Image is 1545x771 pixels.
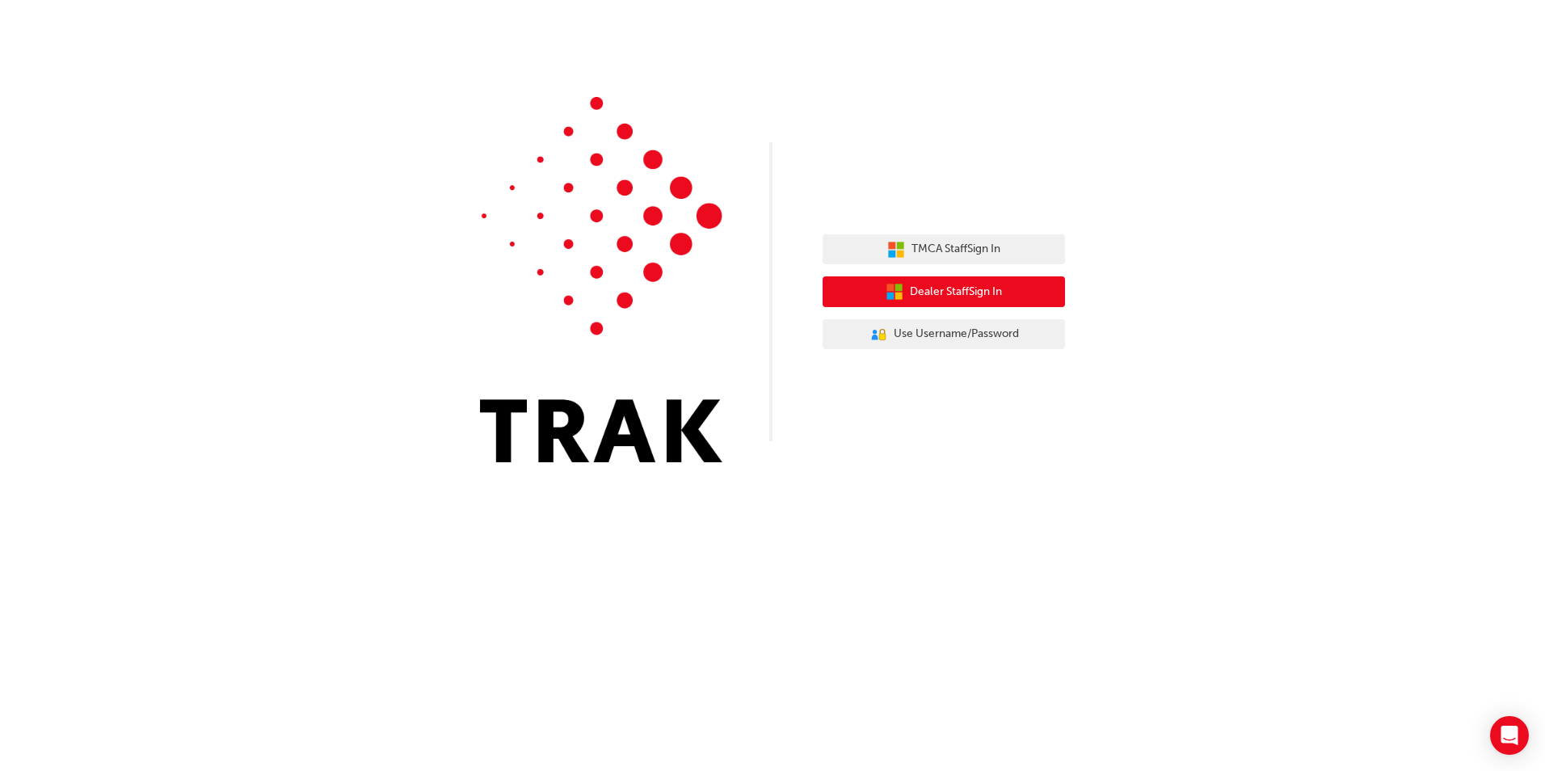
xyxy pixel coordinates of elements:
[1490,716,1529,755] div: Open Intercom Messenger
[823,234,1065,265] button: TMCA StaffSign In
[823,319,1065,350] button: Use Username/Password
[911,240,1000,259] span: TMCA Staff Sign In
[910,283,1002,301] span: Dealer Staff Sign In
[823,276,1065,307] button: Dealer StaffSign In
[480,97,722,462] img: Trak
[894,325,1019,343] span: Use Username/Password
